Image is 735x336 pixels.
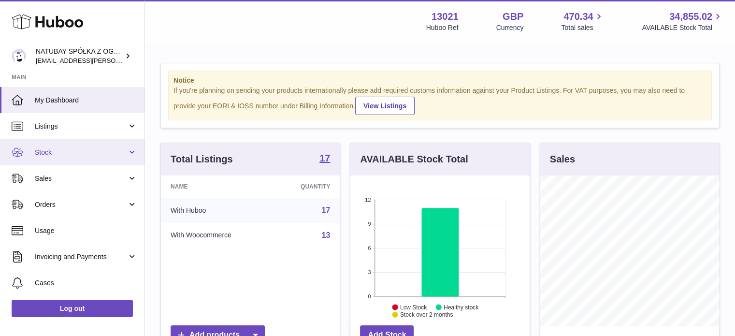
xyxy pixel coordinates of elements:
[35,200,127,209] span: Orders
[642,10,723,32] a: 34,855.02 AVAILABLE Stock Total
[400,304,427,310] text: Low Stock
[161,223,272,248] td: With Woocommerce
[12,300,133,317] a: Log out
[272,175,340,198] th: Quantity
[35,252,127,262] span: Invoicing and Payments
[561,23,604,32] span: Total sales
[368,293,371,299] text: 0
[35,174,127,183] span: Sales
[426,23,459,32] div: Huboo Ref
[365,197,371,203] text: 12
[12,49,26,63] img: kacper.antkowski@natubay.pl
[561,10,604,32] a: 470.34 Total sales
[35,96,137,105] span: My Dashboard
[161,198,272,223] td: With Huboo
[36,47,123,65] div: NATUBAY SPÓŁKA Z OGRANICZONĄ ODPOWIEDZIALNOŚCIĄ
[173,86,706,115] div: If you're planning on sending your products internationally please add required customs informati...
[432,10,459,23] strong: 13021
[503,10,523,23] strong: GBP
[550,153,575,166] h3: Sales
[322,231,331,239] a: 13
[161,175,272,198] th: Name
[444,304,479,310] text: Healthy stock
[36,57,194,64] span: [EMAIL_ADDRESS][PERSON_NAME][DOMAIN_NAME]
[319,153,330,165] a: 17
[368,245,371,251] text: 6
[368,269,371,275] text: 3
[322,206,331,214] a: 17
[35,122,127,131] span: Listings
[35,226,137,235] span: Usage
[173,76,706,85] strong: Notice
[496,23,524,32] div: Currency
[35,148,127,157] span: Stock
[355,97,415,115] a: View Listings
[400,311,453,318] text: Stock over 2 months
[368,221,371,227] text: 9
[171,153,233,166] h3: Total Listings
[319,153,330,163] strong: 17
[563,10,593,23] span: 470.34
[360,153,468,166] h3: AVAILABLE Stock Total
[669,10,712,23] span: 34,855.02
[35,278,137,288] span: Cases
[642,23,723,32] span: AVAILABLE Stock Total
